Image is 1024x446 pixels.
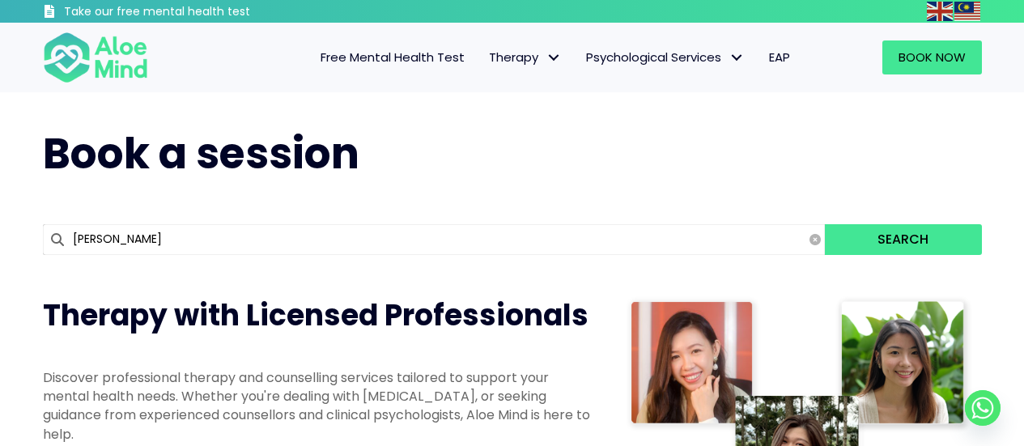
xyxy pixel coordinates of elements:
nav: Menu [169,40,802,74]
img: en [927,2,953,21]
span: Psychological Services: submenu [725,46,749,70]
p: Discover professional therapy and counselling services tailored to support your mental health nee... [43,368,593,444]
a: EAP [757,40,802,74]
span: Therapy: submenu [542,46,566,70]
a: Malay [954,2,982,20]
a: Psychological ServicesPsychological Services: submenu [574,40,757,74]
span: Therapy with Licensed Professionals [43,295,588,336]
a: Book Now [882,40,982,74]
a: Whatsapp [965,390,1001,426]
a: Free Mental Health Test [308,40,477,74]
span: EAP [769,49,790,66]
button: Search [825,224,981,255]
a: English [927,2,954,20]
a: TherapyTherapy: submenu [477,40,574,74]
span: Therapy [489,49,562,66]
span: Book Now [899,49,966,66]
span: Book a session [43,124,359,183]
span: Psychological Services [586,49,745,66]
img: Aloe mind Logo [43,31,148,84]
span: Free Mental Health Test [321,49,465,66]
input: Search for... [43,224,826,255]
img: ms [954,2,980,21]
a: Take our free mental health test [43,4,337,23]
h3: Take our free mental health test [64,4,337,20]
